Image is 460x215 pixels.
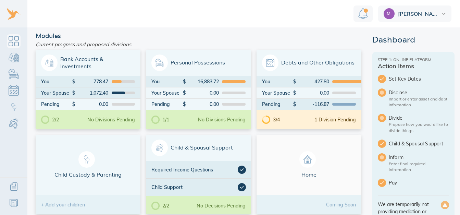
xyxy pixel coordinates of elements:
div: No Divisions Pending [87,117,135,122]
div: 2/2 [151,202,169,210]
a: Child Custody & Parenting [7,100,21,114]
img: Notification [358,8,368,19]
a: Child & Spousal Support [7,117,21,130]
span: [PERSON_NAME] [398,11,440,16]
span: Child & Spousal Support [389,140,449,147]
div: 0.00 [76,102,108,107]
div: Current progress and proposed divisions [33,39,364,50]
div: $ [183,102,186,107]
div: 1 Division Pending [314,117,356,122]
img: dropdown.svg [442,13,446,15]
a: Debts and Other ObligationsYou$427.80Your Spouse$0.00Pending$-116.873/41 Division Pending [257,50,361,129]
p: Propose how you would like to divide things [389,121,449,133]
a: Personal PossessionsYou$16,883.72Your Spouse$0.00Pending$0.001/1No Divisions Pending [146,50,251,129]
div: + Add your children [36,195,140,214]
div: -116.87 [297,102,329,107]
div: $ [293,79,297,84]
div: Action Items [378,63,449,69]
a: Additional Information [7,180,21,193]
img: 235fe030b3e2cec80447a6cf73031b5b [384,8,395,19]
div: 0.00 [186,91,219,95]
div: Your Spouse [151,91,183,95]
a: Bank Accounts & Investments [7,51,21,64]
span: Set Key Dates [389,75,449,82]
div: You [41,79,72,84]
div: 2/2 [41,116,59,124]
div: $ [293,102,297,107]
span: Personal Possessions [151,55,245,71]
div: Your Spouse [41,91,72,95]
div: 3/4 [262,116,280,124]
div: 0.00 [297,91,329,95]
span: Disclose [389,89,449,96]
div: No Decisions Pending [197,203,246,208]
div: Modules [33,33,364,39]
span: Inform [389,154,449,161]
div: 427.80 [297,79,329,84]
div: Child Support [151,183,237,191]
div: 778.47 [76,79,108,84]
div: Required Income Questions [151,166,237,174]
div: Pending [151,102,183,107]
div: Coming Soon [326,202,356,207]
div: $ [183,79,186,84]
a: Child & Spousal SupportRequired Income QuestionsChild Support2/2No Decisions Pending [146,135,251,214]
span: Child & Spousal Support [151,140,245,156]
div: You [151,79,183,84]
a: Dashboard [7,34,21,48]
div: $ [293,91,297,95]
a: Debts & Obligations [7,84,21,97]
div: $ [183,91,186,95]
div: 1,072.40 [76,91,108,95]
div: Pending [41,102,72,107]
a: Child Custody & Parenting+ Add your children [36,135,140,214]
div: Your Spouse [262,91,293,95]
div: No Divisions Pending [198,117,246,122]
a: HomeComing Soon [257,135,361,214]
div: $ [72,91,76,95]
div: $ [72,79,76,84]
span: Bank Accounts & Investments [41,55,135,71]
span: Child Custody & Parenting [41,151,135,178]
div: Dashboard [372,36,455,44]
div: $ [72,102,76,107]
p: Import or enter asset and debt information [389,96,449,108]
span: Debts and Other Obligations [262,55,356,71]
div: 0.00 [186,102,219,107]
div: Step 1: Online Platform [378,58,449,62]
a: Personal Possessions [7,67,21,81]
p: Enter final required information [389,161,449,172]
div: You [262,79,293,84]
a: Resources [7,196,21,210]
div: 16,883.72 [186,79,219,84]
div: 1/1 [151,116,169,124]
span: Pay [389,179,449,186]
a: Bank Accounts & InvestmentsYou$778.47Your Spouse$1,072.40Pending$0.002/2No Divisions Pending [36,50,140,129]
div: Pending [262,102,293,107]
span: Home [262,151,356,178]
span: Divide [389,115,449,121]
